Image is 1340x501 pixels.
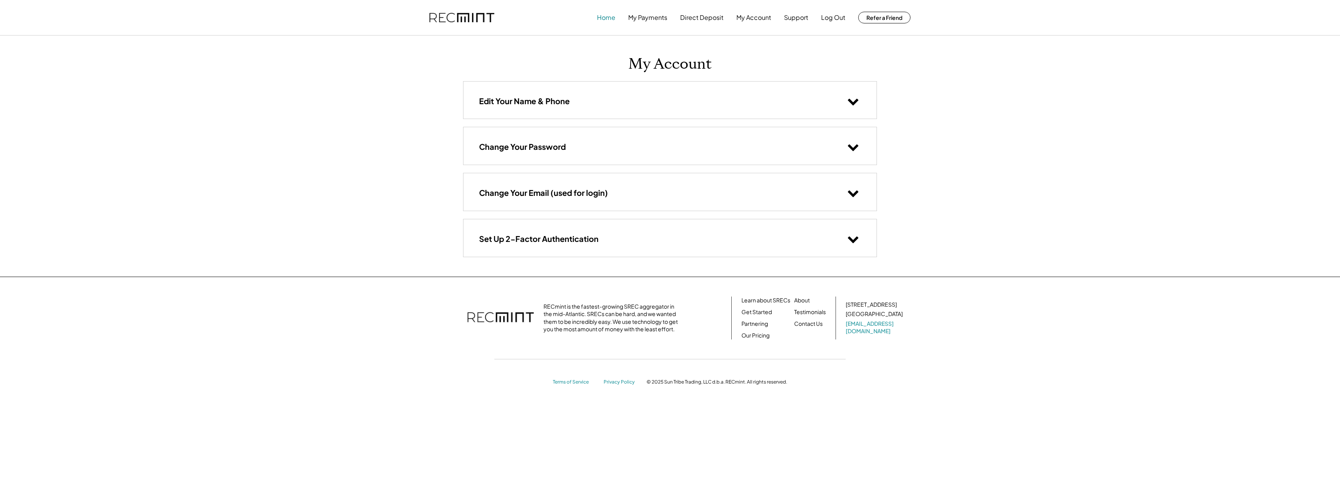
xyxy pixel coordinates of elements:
button: Support [784,10,808,25]
h3: Change Your Password [479,142,566,152]
button: My Payments [628,10,667,25]
a: About [794,297,810,304]
div: © 2025 Sun Tribe Trading, LLC d.b.a. RECmint. All rights reserved. [647,379,787,385]
button: Log Out [821,10,845,25]
div: RECmint is the fastest-growing SREC aggregator in the mid-Atlantic. SRECs can be hard, and we wan... [543,303,682,333]
button: Refer a Friend [858,12,911,23]
div: [GEOGRAPHIC_DATA] [846,310,903,318]
a: Testimonials [794,308,826,316]
button: Direct Deposit [680,10,723,25]
a: Privacy Policy [604,379,639,386]
h1: My Account [628,55,712,73]
h3: Set Up 2-Factor Authentication [479,234,599,244]
img: recmint-logotype%403x.png [467,304,534,332]
a: [EMAIL_ADDRESS][DOMAIN_NAME] [846,320,904,335]
button: Home [597,10,615,25]
a: Our Pricing [741,332,770,339]
a: Get Started [741,308,772,316]
a: Partnering [741,320,768,328]
a: Learn about SRECs [741,297,790,304]
button: My Account [736,10,771,25]
a: Contact Us [794,320,823,328]
h3: Change Your Email (used for login) [479,188,608,198]
img: recmint-logotype%403x.png [429,13,494,23]
div: [STREET_ADDRESS] [846,301,897,309]
a: Terms of Service [553,379,596,386]
h3: Edit Your Name & Phone [479,96,570,106]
